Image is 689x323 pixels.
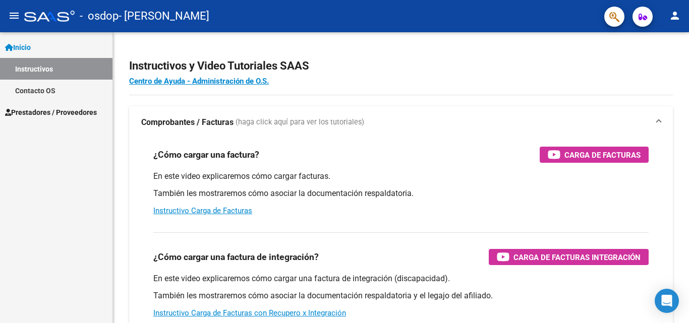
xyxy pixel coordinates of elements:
a: Centro de Ayuda - Administración de O.S. [129,77,269,86]
span: - [PERSON_NAME] [119,5,209,27]
h3: ¿Cómo cargar una factura? [153,148,259,162]
h3: ¿Cómo cargar una factura de integración? [153,250,319,264]
a: Instructivo Carga de Facturas con Recupero x Integración [153,308,346,317]
strong: Comprobantes / Facturas [141,117,234,128]
h2: Instructivos y Video Tutoriales SAAS [129,56,673,76]
button: Carga de Facturas [540,147,649,163]
p: También les mostraremos cómo asociar la documentación respaldatoria y el legajo del afiliado. [153,290,649,301]
mat-icon: menu [8,10,20,22]
span: Inicio [5,42,31,53]
div: Open Intercom Messenger [655,289,679,313]
button: Carga de Facturas Integración [489,249,649,265]
span: - osdop [80,5,119,27]
mat-icon: person [669,10,681,22]
p: También les mostraremos cómo asociar la documentación respaldatoria. [153,188,649,199]
span: Carga de Facturas [564,149,641,161]
a: Instructivo Carga de Facturas [153,206,252,215]
span: Carga de Facturas Integración [513,251,641,264]
p: En este video explicaremos cómo cargar una factura de integración (discapacidad). [153,273,649,284]
span: (haga click aquí para ver los tutoriales) [236,117,364,128]
mat-expansion-panel-header: Comprobantes / Facturas (haga click aquí para ver los tutoriales) [129,106,673,139]
span: Prestadores / Proveedores [5,107,97,118]
p: En este video explicaremos cómo cargar facturas. [153,171,649,182]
